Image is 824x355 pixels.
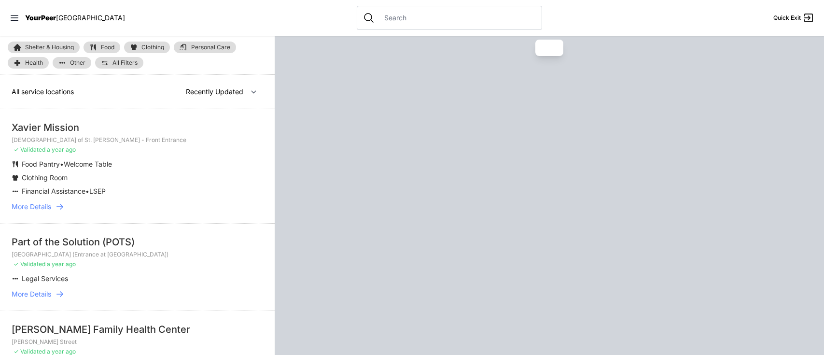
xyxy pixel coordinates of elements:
span: Welcome Table [64,160,112,168]
a: Health [8,57,49,69]
span: Health [25,60,43,66]
div: Xavier Mission [12,121,263,134]
span: Shelter & Housing [25,44,74,50]
span: ✓ Validated [14,146,45,153]
span: Clothing [141,44,164,50]
a: All Filters [95,57,143,69]
p: [DEMOGRAPHIC_DATA] of St. [PERSON_NAME] - Front Entrance [12,136,263,144]
p: [GEOGRAPHIC_DATA] (Entrance at [GEOGRAPHIC_DATA]) [12,251,263,258]
a: Other [53,57,91,69]
p: [PERSON_NAME] Street [12,338,263,346]
span: Financial Assistance [22,187,85,195]
span: Clothing Room [22,173,68,182]
span: [GEOGRAPHIC_DATA] [56,14,125,22]
span: a year ago [47,146,76,153]
span: ✓ Validated [14,260,45,268]
span: Legal Services [22,274,68,283]
a: Quick Exit [773,12,814,24]
span: Food [101,44,114,50]
div: Part of the Solution (POTS) [12,235,263,249]
div: [PERSON_NAME] Family Health Center [12,323,263,336]
span: Food Pantry [22,160,60,168]
span: a year ago [47,348,76,355]
span: All service locations [12,87,74,96]
span: • [85,187,89,195]
span: Other [70,60,85,66]
a: Shelter & Housing [8,42,80,53]
a: Food [84,42,120,53]
input: Search [378,13,536,23]
a: Clothing [124,42,170,53]
span: Quick Exit [773,14,801,22]
span: YourPeer [25,14,56,22]
a: Personal Care [174,42,236,53]
a: More Details [12,289,263,299]
span: • [60,160,64,168]
a: More Details [12,202,263,212]
span: a year ago [47,260,76,268]
span: More Details [12,202,51,212]
a: YourPeer[GEOGRAPHIC_DATA] [25,15,125,21]
span: More Details [12,289,51,299]
span: LSEP [89,187,106,195]
span: All Filters [112,60,138,66]
span: Personal Care [191,44,230,50]
span: ✓ Validated [14,348,45,355]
